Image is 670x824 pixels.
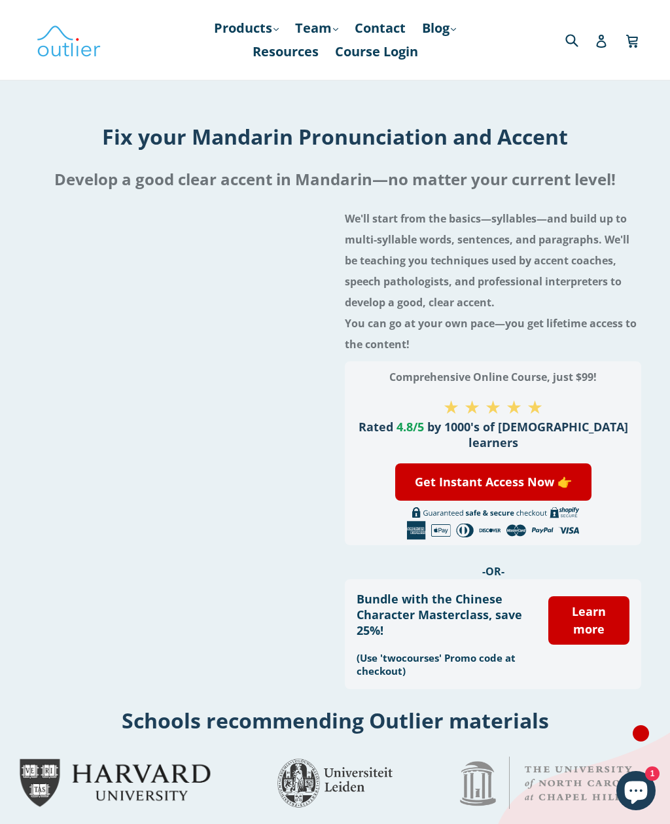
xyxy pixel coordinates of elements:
a: Blog [415,16,463,40]
inbox-online-store-chat: Shopify online store chat [612,771,660,814]
iframe: Embedded Youtube Video [29,220,325,387]
a: Resources [246,40,325,63]
input: Search [562,26,598,53]
span: 4.8/5 [397,419,424,435]
span: by 1000's of [DEMOGRAPHIC_DATA] learners [427,419,628,450]
span: -OR- [482,564,504,579]
a: Products [207,16,285,40]
h2: Develop a good clear accent in Mandarin—no matter your current level! [14,164,656,195]
h3: Comprehensive Online Course, just $99! [357,367,629,387]
a: Contact [348,16,412,40]
span: ★ ★ ★ ★ ★ [443,394,543,419]
h1: Fix your Mandarin Pronunciation and Accent [14,122,656,151]
img: Outlier Linguistics [36,21,101,59]
a: Course Login [328,40,425,63]
a: Learn more [548,596,629,645]
h3: Bundle with the Chinese Character Masterclass, save 25%! [357,591,529,638]
h4: We'll start from the basics—syllables—and build up to multi-syllable words, sentences, and paragr... [345,208,641,355]
h3: (Use 'twocourses' Promo code at checkout) [357,651,529,677]
span: Rated [359,419,393,435]
a: Team [289,16,345,40]
h2: Schools recommending Outlier materials [14,706,656,734]
a: Get Instant Access Now 👉 [395,463,591,501]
